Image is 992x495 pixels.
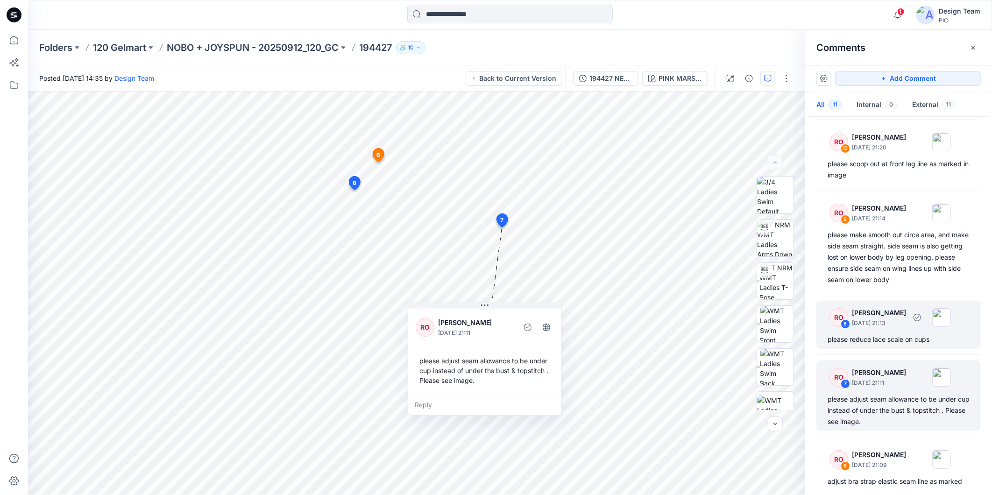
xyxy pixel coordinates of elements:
img: WMT Ladies Swim Front [760,306,794,342]
p: [PERSON_NAME] [852,132,906,143]
span: Posted [DATE] 14:35 by [39,73,154,83]
div: RO [416,318,434,337]
div: Reply [408,395,561,415]
span: 11 [829,100,842,109]
div: Design Team [939,6,980,17]
div: 9 [841,215,850,224]
button: External [905,93,963,117]
img: 3/4 Ladies Swim Default [757,177,794,213]
p: [DATE] 21:13 [852,318,906,328]
span: 1 [897,8,905,15]
button: Details [742,71,757,86]
div: please scoop out at front leg line as marked in image [828,158,970,181]
button: 10 [396,41,425,54]
button: Back to Current Version [466,71,562,86]
span: 7 [501,216,504,225]
a: Folders [39,41,72,54]
div: PIC [939,17,980,24]
p: [PERSON_NAME] [852,307,906,318]
p: [PERSON_NAME] [852,203,906,214]
div: 10 [841,144,850,153]
div: please make smooth out circe area, and make side seam straight. side seam is also getting lost on... [828,229,970,285]
button: 194427 NEW PATTERN [573,71,638,86]
p: [DATE] 21:11 [852,378,906,388]
p: [DATE] 21:14 [852,214,906,223]
div: please reduce lace scale on cups [828,334,970,345]
div: RO [829,204,848,222]
p: [DATE] 21:09 [852,460,906,470]
div: PINK MARSHMALLOW [659,73,701,84]
p: [PERSON_NAME] [852,449,906,460]
a: NOBO + JOYSPUN - 20250912_120_GC [167,41,339,54]
a: 120 Gelmart [93,41,146,54]
button: All [809,93,849,117]
p: 194427 [359,41,392,54]
p: [DATE] 21:11 [438,328,514,338]
p: 10 [408,42,414,53]
span: 11 [942,100,955,109]
h2: Comments [816,42,865,53]
div: 8 [841,319,850,329]
div: please adjust seam allowance to be under cup instead of under the bust & topstitch . Please see i... [416,352,554,389]
span: 6 [376,151,380,159]
p: [PERSON_NAME] [852,367,906,378]
button: PINK MARSHMALLOW [642,71,708,86]
span: 8 [353,179,356,187]
div: 194427 NEW PATTERN [589,73,632,84]
p: [DATE] 21:20 [852,143,906,152]
img: avatar [916,6,935,24]
a: Design Team [114,74,154,82]
p: [PERSON_NAME] [438,317,514,328]
div: RO [829,308,848,327]
div: adjust bra strap elastic seam line as marked [828,476,970,487]
img: WMT Ladies Swim Back [760,349,794,385]
button: Add Comment [835,71,981,86]
button: Internal [849,93,905,117]
div: 7 [841,379,850,389]
span: 0 [885,100,897,109]
img: TT NRM WMT Ladies Arms Down [757,220,794,256]
div: please adjust seam allowance to be under cup instead of under the bust & topstitch . Please see i... [828,394,970,427]
div: RO [829,450,848,469]
img: TT NRM WMT Ladies T-Pose [760,263,794,299]
img: WMT Ladies Swim Left [757,396,794,425]
div: 6 [841,461,850,471]
div: RO [829,368,848,387]
div: RO [829,133,848,151]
